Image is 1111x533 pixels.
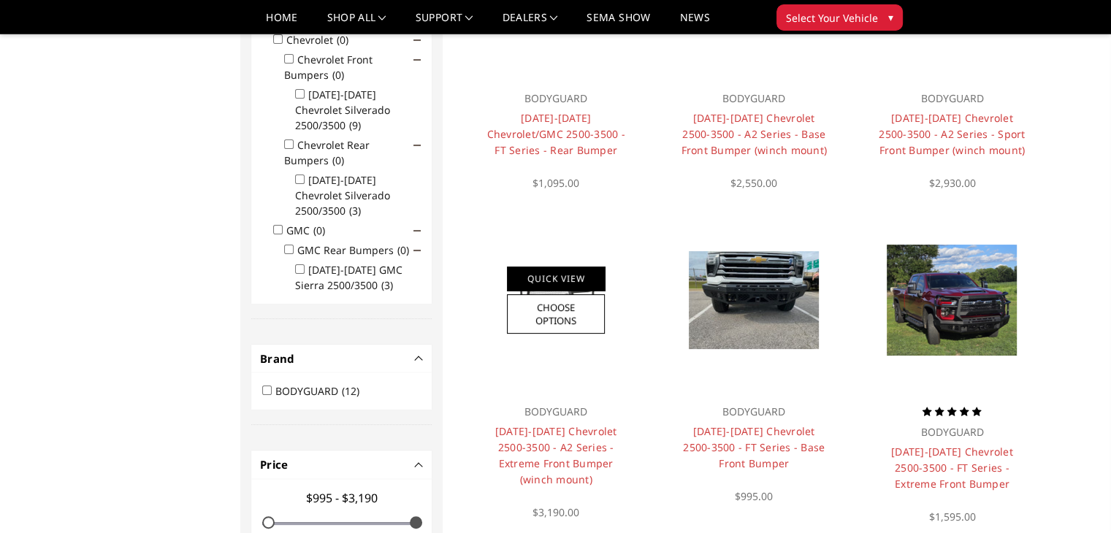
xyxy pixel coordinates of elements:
[413,227,421,234] span: Click to show/hide children
[532,505,579,519] span: $3,190.00
[413,37,421,44] span: Click to show/hide children
[349,118,361,132] span: (9)
[284,53,373,82] label: Chevrolet Front Bumpers
[260,456,423,473] h4: Price
[532,176,579,190] span: $1,095.00
[337,33,348,47] span: (0)
[413,56,421,64] span: Click to show/hide children
[507,294,605,334] a: Choose Options
[482,90,629,107] p: BODYGUARD
[879,111,1025,157] a: [DATE]-[DATE] Chevrolet 2500-3500 - A2 Series - Sport Front Bumper (winch mount)
[381,278,393,292] span: (3)
[413,247,421,254] span: Click to show/hide children
[486,111,625,157] a: [DATE]-[DATE] Chevrolet/GMC 2500-3500 - FT Series - Rear Bumper
[332,153,344,167] span: (0)
[786,10,878,26] span: Select Your Vehicle
[587,12,650,34] a: SEMA Show
[332,68,344,82] span: (0)
[297,243,418,257] label: GMC Rear Bumpers
[681,111,827,157] a: [DATE]-[DATE] Chevrolet 2500-3500 - A2 Series - Base Front Bumper (winch mount)
[776,4,903,31] button: Select Your Vehicle
[416,355,423,362] button: -
[349,204,361,218] span: (3)
[679,12,709,34] a: News
[260,350,423,367] h4: Brand
[683,424,825,470] a: [DATE]-[DATE] Chevrolet 2500-3500 - FT Series - Base Front Bumper
[295,263,402,292] label: [DATE]-[DATE] GMC Sierra 2500/3500
[888,9,893,25] span: ▾
[503,12,558,34] a: Dealers
[286,33,357,47] label: Chevrolet
[397,243,409,257] span: (0)
[507,266,605,291] a: Quick View
[286,223,334,237] label: GMC
[928,510,975,524] span: $1,595.00
[891,445,1013,491] a: [DATE]-[DATE] Chevrolet 2500-3500 - FT Series - Extreme Front Bumper
[735,489,773,503] span: $995.00
[327,12,386,34] a: shop all
[295,88,390,132] label: [DATE]-[DATE] Chevrolet Silverado 2500/3500
[284,138,370,167] label: Chevrolet Rear Bumpers
[295,173,390,218] label: [DATE]-[DATE] Chevrolet Silverado 2500/3500
[879,423,1026,441] p: BODYGUARD
[928,176,975,190] span: $2,930.00
[275,384,368,398] label: BODYGUARD
[879,90,1026,107] p: BODYGUARD
[482,403,629,421] p: BODYGUARD
[1038,463,1111,533] iframe: Chat Widget
[266,12,297,34] a: Home
[681,90,828,107] p: BODYGUARD
[342,384,359,398] span: (12)
[413,142,421,149] span: Click to show/hide children
[681,403,828,421] p: BODYGUARD
[730,176,777,190] span: $2,550.00
[416,461,423,468] button: -
[313,223,325,237] span: (0)
[416,12,473,34] a: Support
[495,424,617,486] a: [DATE]-[DATE] Chevrolet 2500-3500 - A2 Series - Extreme Front Bumper (winch mount)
